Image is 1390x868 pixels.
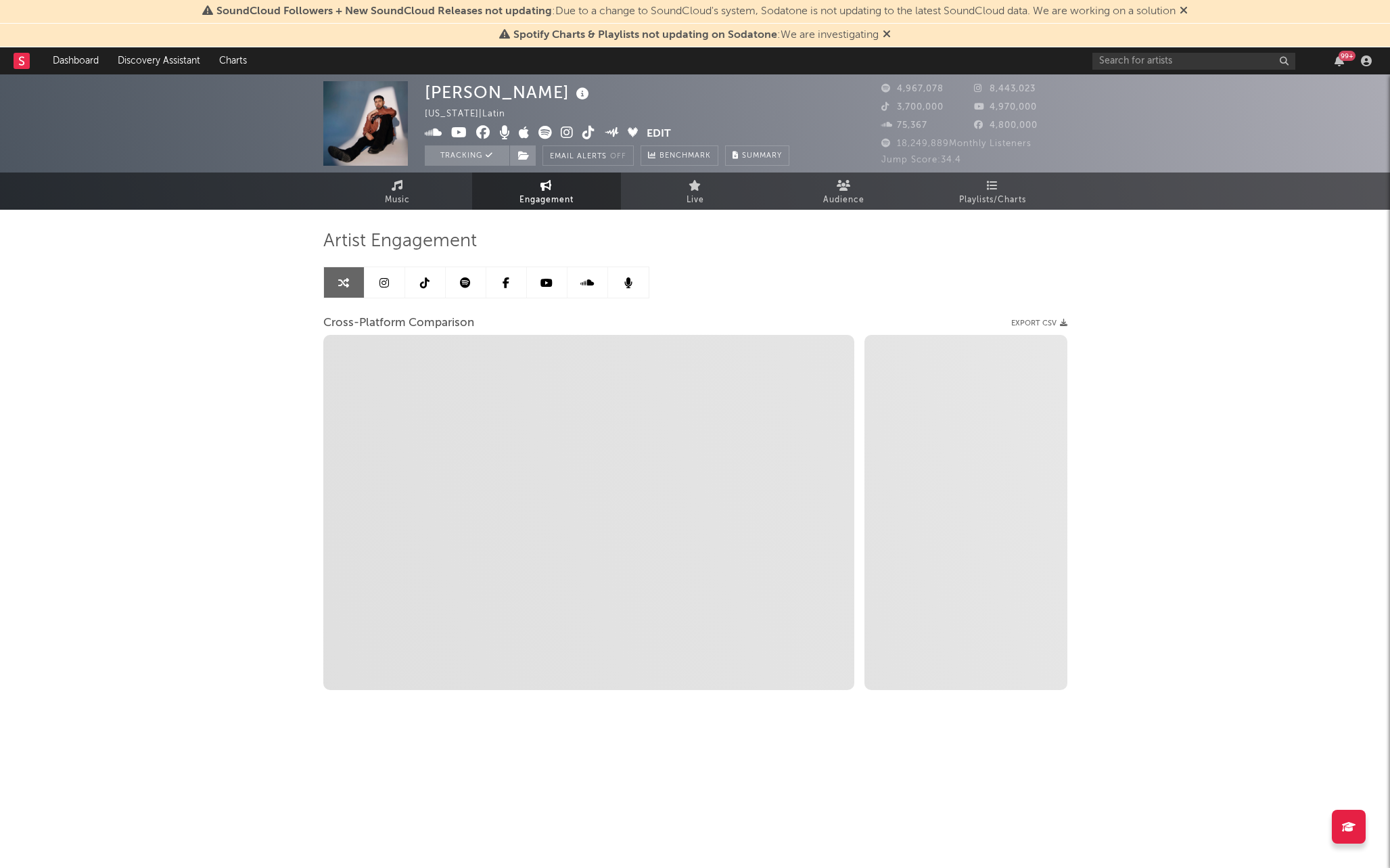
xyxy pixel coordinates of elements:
[881,85,944,93] span: 4,967,078
[974,103,1037,112] span: 4,970,000
[881,156,961,164] span: Jump Score: 34.4
[725,145,789,166] button: Summary
[1339,51,1356,61] div: 99 +
[1335,55,1344,66] button: 99+
[1011,319,1067,327] button: Export CSV
[108,47,210,74] a: Discovery Assistant
[1092,53,1295,70] input: Search for artists
[883,30,891,41] span: Dismiss
[385,192,410,208] span: Music
[823,192,864,208] span: Audience
[659,148,711,164] span: Benchmark
[513,30,879,41] span: : We are investigating
[323,233,477,250] span: Artist Engagement
[1180,6,1188,17] span: Dismiss
[647,126,671,143] button: Edit
[919,173,1067,210] a: Playlists/Charts
[687,192,704,208] span: Live
[216,6,1176,17] span: : Due to a change to SoundCloud's system, Sodatone is not updating to the latest SoundCloud data....
[425,106,521,122] div: [US_STATE] | Latin
[210,47,256,74] a: Charts
[974,121,1038,130] span: 4,800,000
[519,192,574,208] span: Engagement
[425,81,593,104] div: [PERSON_NAME]
[610,153,626,160] em: Off
[881,139,1032,148] span: 18,249,889 Monthly Listeners
[472,173,621,210] a: Engagement
[742,152,782,160] span: Summary
[542,145,634,166] button: Email AlertsOff
[425,145,509,166] button: Tracking
[43,47,108,74] a: Dashboard
[513,30,777,41] span: Spotify Charts & Playlists not updating on Sodatone
[323,315,474,332] span: Cross-Platform Comparison
[621,173,770,210] a: Live
[641,145,718,166] a: Benchmark
[881,103,944,112] span: 3,700,000
[974,85,1036,93] span: 8,443,023
[881,121,927,130] span: 75,367
[959,192,1026,208] span: Playlists/Charts
[770,173,919,210] a: Audience
[323,173,472,210] a: Music
[216,6,552,17] span: SoundCloud Followers + New SoundCloud Releases not updating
